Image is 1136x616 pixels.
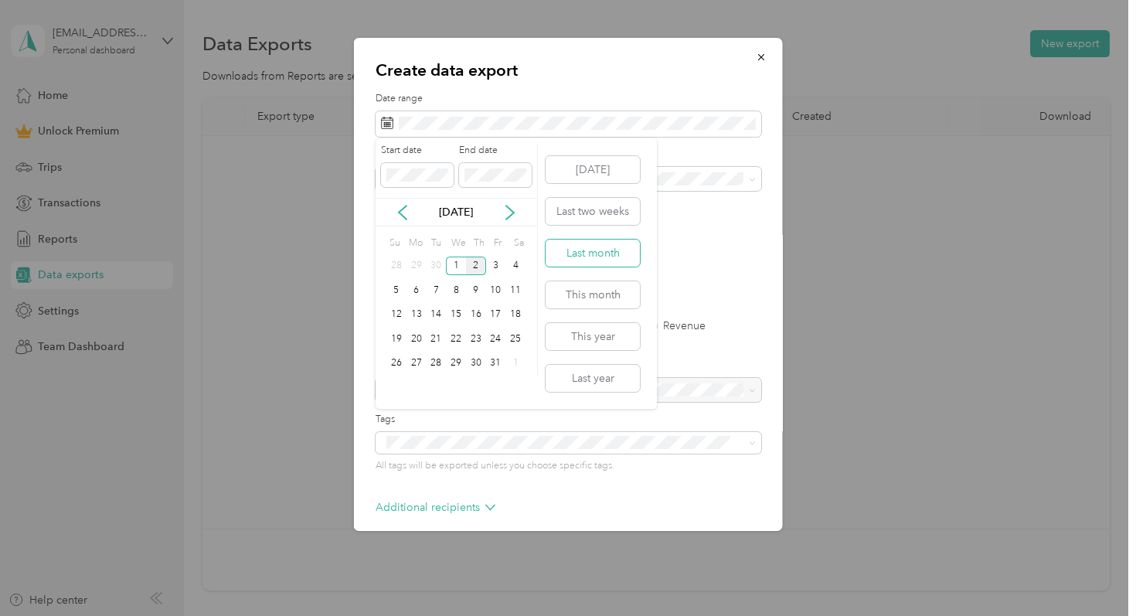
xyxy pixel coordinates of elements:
[505,305,525,325] div: 18
[426,305,446,325] div: 14
[386,257,406,276] div: 28
[505,354,525,373] div: 1
[486,354,506,373] div: 31
[466,257,486,276] div: 2
[505,257,525,276] div: 4
[376,499,495,516] p: Additional recipients
[466,329,486,349] div: 23
[446,329,466,349] div: 22
[486,305,506,325] div: 17
[446,354,466,373] div: 29
[406,305,427,325] div: 13
[386,305,406,325] div: 12
[486,281,506,300] div: 10
[376,60,761,81] p: Create data export
[428,232,443,254] div: Tu
[423,204,488,220] p: [DATE]
[426,257,446,276] div: 30
[406,281,427,300] div: 6
[546,198,640,225] button: Last two weeks
[446,305,466,325] div: 15
[406,329,427,349] div: 20
[386,232,401,254] div: Su
[426,354,446,373] div: 28
[426,329,446,349] div: 21
[386,354,406,373] div: 26
[381,144,454,158] label: Start date
[446,281,466,300] div: 8
[546,365,640,392] button: Last year
[406,354,427,373] div: 27
[406,232,423,254] div: Mo
[546,240,640,267] button: Last month
[486,329,506,349] div: 24
[406,257,427,276] div: 29
[511,232,525,254] div: Sa
[426,281,446,300] div: 7
[466,354,486,373] div: 30
[386,281,406,300] div: 5
[376,92,761,106] label: Date range
[386,329,406,349] div: 19
[376,413,761,427] label: Tags
[505,281,525,300] div: 11
[459,144,532,158] label: End date
[546,156,640,183] button: [DATE]
[466,281,486,300] div: 9
[1049,529,1136,616] iframe: Everlance-gr Chat Button Frame
[446,257,466,276] div: 1
[448,232,466,254] div: We
[471,232,486,254] div: Th
[546,323,640,350] button: This year
[505,329,525,349] div: 25
[466,305,486,325] div: 16
[491,232,505,254] div: Fr
[486,257,506,276] div: 3
[546,281,640,308] button: This month
[376,459,761,473] p: All tags will be exported unless you choose specific tags.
